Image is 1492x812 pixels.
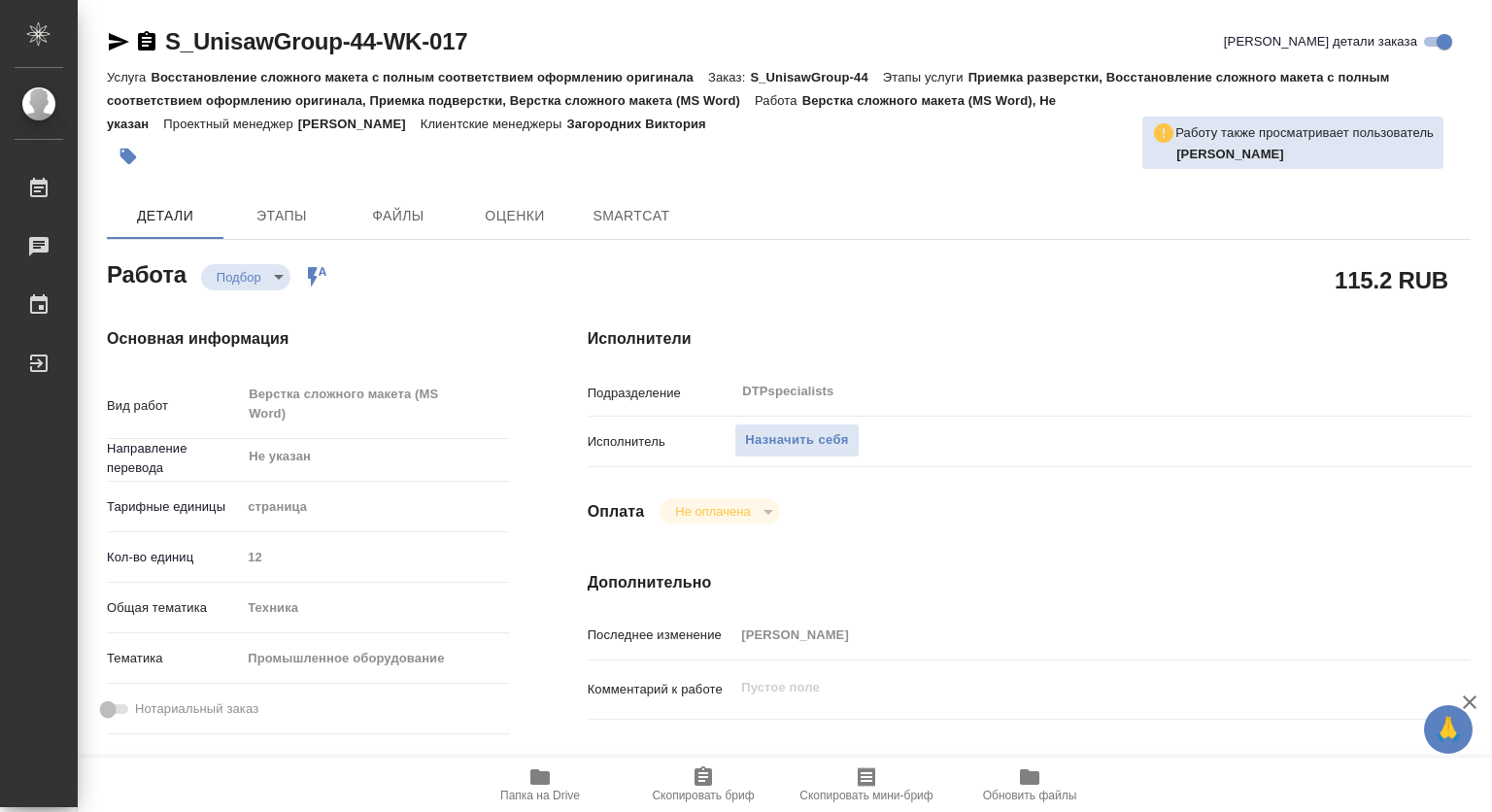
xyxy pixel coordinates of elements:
p: Общая тематика [107,598,241,618]
span: Оценки [468,204,561,228]
a: S_UnisawGroup-44-WK-017 [165,28,467,54]
input: Пустое поле [734,621,1397,649]
h4: Основная информация [107,327,510,351]
span: Файлы [352,204,445,228]
p: Этапы услуги [883,70,968,85]
textarea: /Clients/Unisaw Group/Orders/S_UnisawGroup-44/DTP/S_UnisawGroup-44-WK-017 [734,746,1397,779]
span: 🙏 [1432,709,1465,750]
button: 🙏 [1424,705,1473,754]
p: Проектный менеджер [163,117,297,131]
p: Восстановление сложного макета с полным соответствием оформлению оригинала [151,70,708,85]
button: Добавить тэг [107,135,150,178]
p: Тематика [107,649,241,668]
button: Папка на Drive [458,758,622,812]
h2: Работа [107,255,186,290]
p: S_UnisawGroup-44 [750,70,882,85]
button: Подбор [211,269,267,286]
span: Детали [119,204,212,228]
div: Подбор [660,498,779,524]
span: Нотариальный заказ [135,699,258,719]
h4: Дополнительно [588,571,1471,594]
button: Назначить себя [734,423,859,457]
div: страница [241,491,509,524]
span: Назначить себя [745,429,848,452]
span: Скопировать бриф [652,789,754,802]
span: SmartCat [585,204,678,228]
span: Этапы [235,204,328,228]
p: Заказ: [708,70,750,85]
button: Не оплачена [669,503,756,520]
p: Путь на drive [588,755,735,774]
p: Загородних Виктория [566,117,720,131]
button: Скопировать ссылку [135,30,158,53]
p: Ганина Анна [1176,145,1434,164]
p: Тарифные единицы [107,497,241,517]
button: Скопировать ссылку для ЯМессенджера [107,30,130,53]
button: Скопировать бриф [622,758,785,812]
p: Последнее изменение [588,626,735,645]
p: Вид работ [107,396,241,416]
p: [PERSON_NAME] [298,117,421,131]
span: Скопировать мини-бриф [799,789,932,802]
span: Обновить файлы [983,789,1077,802]
p: Услуга [107,70,151,85]
b: [PERSON_NAME] [1176,147,1284,161]
h2: 115.2 RUB [1335,263,1448,296]
p: Клиентские менеджеры [421,117,567,131]
div: Подбор [201,264,290,290]
p: Подразделение [588,384,735,403]
h4: Исполнители [588,327,1471,351]
span: [PERSON_NAME] детали заказа [1224,32,1417,51]
div: Техника [241,592,509,625]
p: Исполнитель [588,432,735,452]
span: Папка на Drive [500,789,580,802]
p: Работа [755,93,802,108]
div: Промышленное оборудование [241,642,509,675]
button: Скопировать мини-бриф [785,758,948,812]
input: Пустое поле [241,543,509,571]
p: Кол-во единиц [107,548,241,567]
h4: Оплата [588,500,645,524]
p: Комментарий к работе [588,680,735,699]
p: Работу также просматривает пользователь [1175,123,1434,143]
button: Обновить файлы [948,758,1111,812]
p: Направление перевода [107,439,241,478]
